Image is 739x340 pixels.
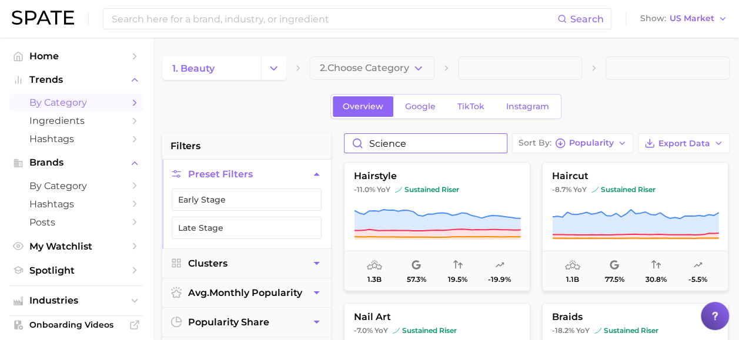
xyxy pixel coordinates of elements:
span: Onboarding Videos [29,319,123,330]
span: by Category [29,97,123,108]
span: Google [405,102,436,112]
span: YoY [377,185,390,194]
span: hairstyle [345,171,530,181]
img: SPATE [12,11,74,25]
span: -19.9% [488,275,511,284]
button: Trends [9,71,143,89]
span: popularity share: Google [610,258,619,272]
span: 1.3b [367,275,382,284]
span: nail art [345,312,530,322]
button: avg.monthly popularity [162,278,331,307]
span: Clusters [188,258,228,269]
span: Search [570,14,604,25]
span: -11.0% [354,185,375,194]
input: Search in beauty [345,134,507,153]
span: 2. Choose Category [320,63,409,73]
button: Preset Filters [162,160,331,188]
img: sustained riser [594,327,601,334]
a: Posts [9,213,143,231]
a: Hashtags [9,195,143,213]
span: 30.8% [646,275,667,284]
button: haircut-8.7% YoYsustained risersustained riser1.1b77.5%30.8%-5.5% [542,162,728,291]
span: US Market [670,15,714,22]
span: monthly popularity [188,287,302,298]
span: Hashtags [29,133,123,144]
span: Trends [29,75,123,85]
button: 2.Choose Category [310,56,434,80]
button: Change Category [261,56,286,80]
span: 1.1b [566,275,579,284]
span: -8.7% [552,185,571,194]
span: Overview [343,102,383,112]
button: Late Stage [172,217,322,239]
span: average monthly popularity: Very High Popularity [367,258,382,272]
span: Home [29,51,123,62]
span: YoY [374,326,388,335]
span: Ingredients [29,115,123,126]
span: 1. beauty [172,63,215,74]
input: Search here for a brand, industry, or ingredient [111,9,557,29]
span: haircut [543,171,728,181]
a: by Category [9,93,143,112]
a: Google [395,96,446,117]
a: Overview [333,96,393,117]
a: Hashtags [9,130,143,148]
a: 1. beauty [162,56,261,80]
span: Sort By [519,140,551,146]
span: -18.2% [552,326,574,335]
span: Popularity [569,140,614,146]
span: Brands [29,157,123,168]
button: Brands [9,154,143,171]
button: ShowUS Market [637,11,730,26]
span: popularity predicted growth: Very Unlikely [693,258,703,272]
a: My Watchlist [9,237,143,255]
button: Clusters [162,249,331,278]
span: Hashtags [29,198,123,210]
a: Onboarding Videos [9,316,143,334]
button: popularity share [162,308,331,336]
span: TikTok [457,102,484,112]
button: Industries [9,292,143,309]
abbr: average [188,287,209,298]
a: Home [9,47,143,65]
a: by Category [9,177,143,195]
button: Sort ByPopularity [512,133,633,153]
span: My Watchlist [29,241,123,252]
span: Spotlight [29,265,123,276]
span: filters [170,139,200,153]
span: YoY [576,326,590,335]
a: Instagram [496,96,559,117]
img: sustained riser [591,186,598,193]
span: -7.0% [354,326,373,335]
a: Spotlight [9,261,143,280]
span: popularity convergence: Very Low Convergence [453,258,463,272]
span: YoY [573,185,587,194]
span: 77.5% [605,275,624,284]
img: sustained riser [395,186,402,193]
a: TikTok [447,96,494,117]
span: braids [543,312,728,322]
button: Early Stage [172,188,322,211]
span: popularity share: Google [412,258,421,272]
button: Export Data [638,133,730,153]
span: sustained riser [594,326,658,335]
span: Show [640,15,666,22]
img: sustained riser [393,327,400,334]
span: popularity share [188,317,269,328]
span: sustained riser [393,326,457,335]
a: Ingredients [9,112,143,130]
span: Export Data [658,139,710,149]
span: Instagram [506,102,549,112]
span: popularity predicted growth: Uncertain [495,258,504,272]
button: hairstyle-11.0% YoYsustained risersustained riser1.3b57.3%19.5%-19.9% [344,162,530,291]
span: Industries [29,295,123,306]
span: Posts [29,217,123,228]
span: average monthly popularity: Very High Popularity [565,258,580,272]
span: 19.5% [448,275,467,284]
span: sustained riser [591,185,656,194]
span: -5.5% [688,275,707,284]
span: sustained riser [395,185,459,194]
span: popularity convergence: Low Convergence [651,258,661,272]
span: Preset Filters [188,169,253,180]
span: 57.3% [407,275,426,284]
